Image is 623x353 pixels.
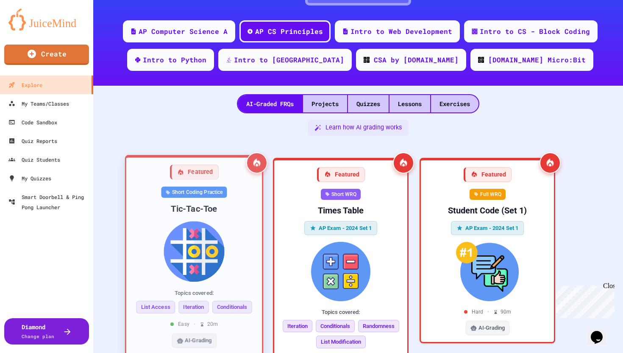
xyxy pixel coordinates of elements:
div: Short WRQ [321,189,361,200]
img: logo-orange.svg [8,8,85,31]
div: Intro to Web Development [350,26,452,36]
div: AP Exam - 2024 Set 1 [304,221,378,235]
div: Projects [303,95,347,112]
div: Easy 20 m [170,320,218,328]
span: Iteration [283,320,312,333]
img: CODE_logo_RGB.png [364,57,370,63]
div: Code Sandbox [8,117,57,127]
div: Student Code (Set 1) [428,205,547,216]
span: Randomness [358,320,399,333]
span: List Access [136,300,175,313]
div: Chat with us now!Close [3,3,58,54]
div: My Quizzes [8,173,51,183]
div: CSA by [DOMAIN_NAME] [374,55,459,65]
div: [DOMAIN_NAME] Micro:Bit [488,55,586,65]
div: Quiz Students [8,154,60,165]
div: Quizzes [348,95,389,112]
div: Featured [170,164,218,179]
iframe: chat widget [587,319,615,345]
img: CODE_logo_RGB.png [478,57,484,63]
a: Create [4,45,89,65]
div: Hard 90 m [464,308,511,316]
div: Featured [464,167,512,182]
div: Topics covered: [281,308,400,317]
div: Intro to Python [143,55,206,65]
span: Iteration [178,300,209,313]
div: Lessons [389,95,430,112]
div: Intro to CS - Block Coding [480,26,590,36]
div: AI-Graded FRQs [238,95,302,112]
div: Intro to [GEOGRAPHIC_DATA] [234,55,344,65]
div: Full WRQ [470,189,506,200]
div: My Teams/Classes [8,98,69,109]
img: Tic-Tac-Toe [133,221,255,282]
button: DiamondChange plan [4,318,89,345]
div: Explore [8,80,42,90]
span: Change plan [22,333,54,339]
span: AI-Grading [478,324,505,332]
span: Conditionals [212,300,252,313]
img: Student Code (Set 1) [428,242,547,301]
div: Short Coding Practice [161,186,227,198]
div: Diamond [22,322,54,340]
div: Featured [317,167,365,182]
span: • [194,320,195,328]
img: Times Table [281,242,400,301]
div: Exercises [431,95,478,112]
span: • [487,308,489,316]
div: Times Table [281,205,400,216]
div: AP CS Principles [255,26,323,36]
span: List Modification [316,336,366,348]
div: Topics covered: [133,289,255,297]
div: Smart Doorbell & Ping Pong Launcher [8,192,90,212]
div: Tic-Tac-Toe [133,203,255,214]
span: Conditionals [316,320,355,333]
div: AP Computer Science A [139,26,228,36]
div: AP Exam - 2024 Set 1 [451,221,524,235]
div: Quiz Reports [8,136,57,146]
iframe: chat widget [553,282,615,318]
span: Learn how AI grading works [325,123,402,132]
span: AI-Grading [185,336,211,345]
